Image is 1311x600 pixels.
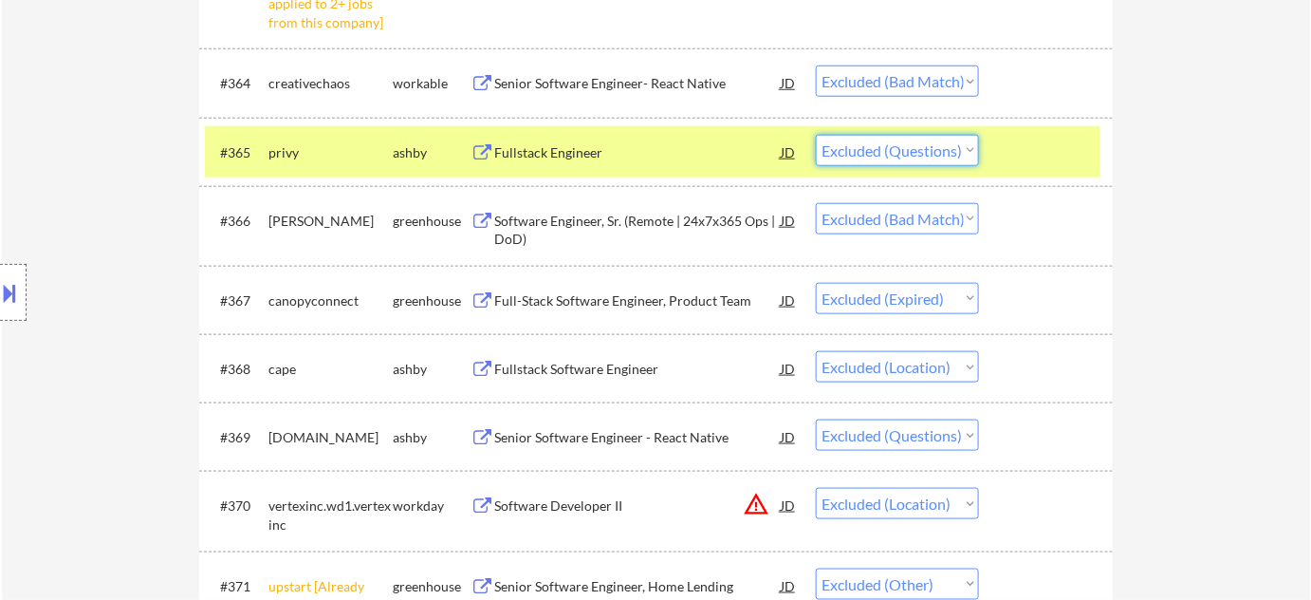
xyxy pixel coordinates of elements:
div: JD [779,283,798,317]
div: ashby [393,360,471,379]
div: JD [779,66,798,100]
div: Senior Software Engineer- React Native [494,74,781,93]
div: JD [779,135,798,169]
div: Senior Software Engineer, Home Lending [494,577,781,596]
div: Full-Stack Software Engineer, Product Team [494,291,781,310]
div: workable [393,74,471,93]
div: workday [393,497,471,516]
div: JD [779,488,798,522]
div: JD [779,351,798,385]
div: Senior Software Engineer - React Native [494,428,781,447]
button: warning_amber [743,491,769,517]
div: #364 [220,74,253,93]
div: vertexinc.wd1.vertexinc [268,497,393,534]
div: Fullstack Engineer [494,143,781,162]
div: JD [779,203,798,237]
div: Fullstack Software Engineer [494,360,781,379]
div: JD [779,420,798,454]
div: ashby [393,428,471,447]
div: greenhouse [393,212,471,231]
div: greenhouse [393,291,471,310]
div: Software Engineer, Sr. (Remote | 24x7x365 Ops | DoD) [494,212,781,249]
div: Software Developer II [494,497,781,516]
div: creativechaos [268,74,393,93]
div: #371 [220,577,253,596]
div: greenhouse [393,577,471,596]
div: ashby [393,143,471,162]
div: #370 [220,497,253,516]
